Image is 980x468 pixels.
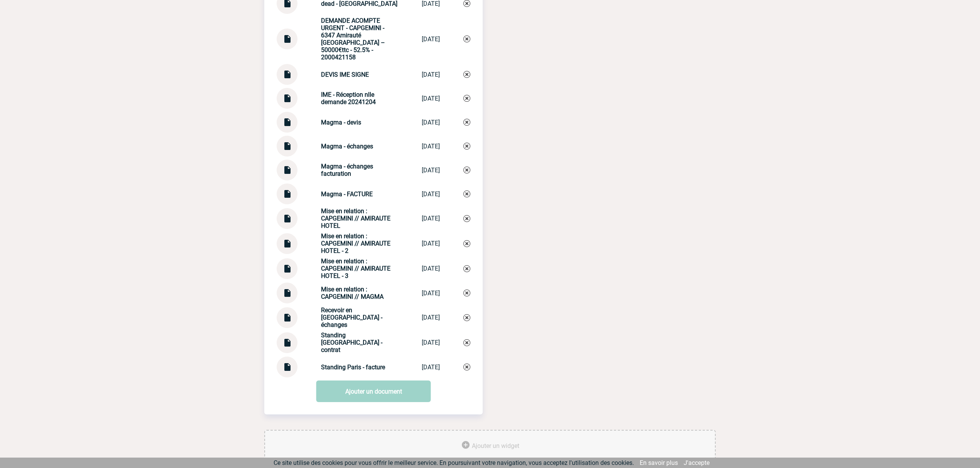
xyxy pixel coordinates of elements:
[463,190,470,197] img: Supprimer
[422,119,440,126] div: [DATE]
[463,364,470,370] img: Supprimer
[463,119,470,126] img: Supprimer
[321,258,390,279] strong: Mise en relation : CAPGEMINI // AMIRAUTE HOTEL - 3
[321,91,376,106] strong: IME - Réception nlle demande 20241204
[463,265,470,272] img: Supprimer
[472,442,519,449] span: Ajouter un widget
[321,119,361,126] strong: Magma - devis
[422,95,440,102] div: [DATE]
[422,265,440,272] div: [DATE]
[422,364,440,371] div: [DATE]
[422,215,440,222] div: [DATE]
[463,314,470,321] img: Supprimer
[463,167,470,173] img: Supprimer
[684,459,710,466] a: J'accepte
[463,35,470,42] img: Supprimer
[463,240,470,247] img: Supprimer
[274,459,634,466] span: Ce site utilise des cookies pour vous offrir le meilleur service. En poursuivant votre navigation...
[422,35,440,43] div: [DATE]
[463,215,470,222] img: Supprimer
[422,167,440,174] div: [DATE]
[321,17,385,61] strong: DEMANDE ACOMPTE URGENT - CAPGEMINI - 6347 Amirauté [GEOGRAPHIC_DATA] – 50000€ttc - 52.5% - 200042...
[321,306,382,328] strong: Recevoir en [GEOGRAPHIC_DATA] - échanges
[463,71,470,78] img: Supprimer
[463,290,470,296] img: Supprimer
[321,190,373,198] strong: Magma - FACTURE
[264,430,716,462] div: Ajouter des outils d'aide à la gestion de votre événement
[422,190,440,198] div: [DATE]
[422,240,440,247] div: [DATE]
[463,95,470,102] img: Supprimer
[422,314,440,321] div: [DATE]
[422,143,440,150] div: [DATE]
[422,339,440,346] div: [DATE]
[321,71,369,78] strong: DEVIS IME SIGNE
[640,459,678,466] a: En savoir plus
[321,163,373,177] strong: Magma - échanges facturation
[321,286,384,300] strong: Mise en relation : CAPGEMINI // MAGMA
[463,339,470,346] img: Supprimer
[316,380,431,402] a: Ajouter un document
[321,364,385,371] strong: Standing Paris - facture
[321,207,390,229] strong: Mise en relation : CAPGEMINI // AMIRAUTE HOTEL
[321,332,382,354] strong: Standing [GEOGRAPHIC_DATA] - contrat
[422,290,440,297] div: [DATE]
[463,143,470,150] img: Supprimer
[422,71,440,78] div: [DATE]
[321,143,373,150] strong: Magma - échanges
[321,232,390,254] strong: Mise en relation : CAPGEMINI // AMIRAUTE HOTEL - 2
